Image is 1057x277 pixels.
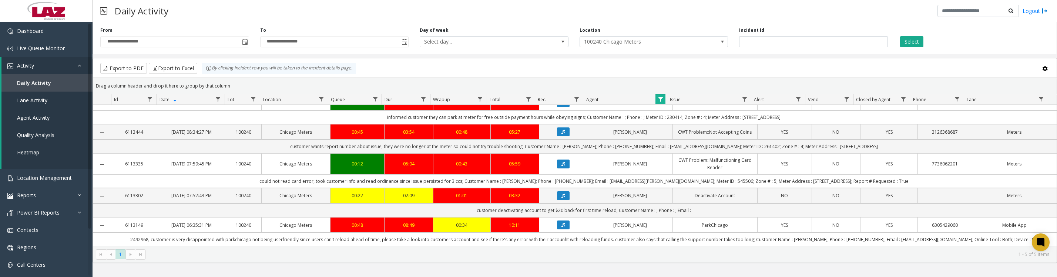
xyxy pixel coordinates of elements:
[739,94,749,104] a: Issue Filter Menu
[438,192,486,199] div: 01:01
[7,193,13,199] img: 'icon'
[420,27,449,34] label: Day of week
[17,226,38,233] span: Contacts
[335,160,380,167] a: 00:12
[162,160,221,167] a: [DATE] 07:59:45 PM
[438,129,486,136] div: 00:48
[316,94,326,104] a: Location Filter Menu
[865,129,913,136] a: YES
[213,94,223,104] a: Date Filter Menu
[17,131,54,138] span: Quality Analysis
[389,222,429,229] a: 08:49
[1,109,93,126] a: Agent Activity
[266,192,326,199] a: Chicago Meters
[586,96,598,103] span: Agent
[1,92,93,109] a: Lane Activity
[111,2,172,20] h3: Daily Activity
[977,160,1052,167] a: Meters
[17,27,44,34] span: Dashboard
[231,222,257,229] a: 100240
[111,110,1057,124] td: informed customer they can park at meter for free outside payment hours while obeying signs; Cust...
[160,96,170,103] span: Date
[116,192,153,199] a: 6113302
[762,192,807,199] a: NO
[335,222,380,229] div: 00:48
[162,129,221,136] a: [DATE] 08:34:27 PM
[1,126,93,144] a: Quality Analysis
[145,94,155,104] a: Id Filter Menu
[389,192,429,199] a: 02:09
[438,222,486,229] a: 00:34
[100,27,113,34] label: From
[808,96,819,103] span: Vend
[898,94,908,104] a: Closed by Agent Filter Menu
[677,222,753,229] a: ParkChicago
[495,222,535,229] a: 10:11
[816,160,856,167] a: NO
[17,149,39,156] span: Heatmap
[754,96,764,103] span: Alert
[495,129,535,136] div: 05:27
[816,192,856,199] a: NO
[162,222,221,229] a: [DATE] 06:35:31 PM
[571,94,581,104] a: Rec. Filter Menu
[913,96,926,103] span: Phone
[17,244,36,251] span: Regions
[490,96,500,103] span: Total
[93,161,111,167] a: Collapse Details
[418,94,428,104] a: Dur Filter Menu
[263,96,281,103] span: Location
[593,222,668,229] a: [PERSON_NAME]
[977,192,1052,199] a: Meters
[17,114,50,121] span: Agent Activity
[593,160,668,167] a: [PERSON_NAME]
[495,192,535,199] a: 03:32
[433,96,450,103] span: Wrapup
[739,27,764,34] label: Incident Id
[150,251,1049,257] kendo-pager-info: 1 - 5 of 5 items
[162,192,221,199] a: [DATE] 07:52:43 PM
[886,161,893,167] span: YES
[886,192,893,199] span: YES
[111,140,1057,153] td: customer wants report number about issue, they were no longer at the meter so could not try troub...
[231,192,257,199] a: 100240
[100,63,147,74] button: Export to PDF
[677,157,753,171] a: CWT Problem::Malfunctioning Card Reader
[335,129,380,136] div: 00:45
[389,129,429,136] a: 03:54
[385,96,392,103] span: Dur
[1042,7,1048,15] img: logout
[1023,7,1048,15] a: Logout
[475,94,485,104] a: Wrapup Filter Menu
[241,37,249,47] span: Toggle popup
[206,65,212,71] img: infoIcon.svg
[115,249,125,259] span: Page 1
[593,192,668,199] a: [PERSON_NAME]
[389,160,429,167] a: 05:04
[832,222,839,228] span: NO
[886,129,893,135] span: YES
[7,245,13,251] img: 'icon'
[420,37,538,47] span: Select day...
[580,37,698,47] span: 100240 Chicago Meters
[977,129,1052,136] a: Meters
[762,160,807,167] a: YES
[331,96,345,103] span: Queue
[1,57,93,74] a: Activity
[670,96,681,103] span: Issue
[93,193,111,199] a: Collapse Details
[793,94,803,104] a: Alert Filter Menu
[832,161,839,167] span: NO
[116,129,153,136] a: 6113444
[370,94,380,104] a: Queue Filter Menu
[967,96,977,103] span: Lane
[495,160,535,167] div: 05:59
[7,228,13,233] img: 'icon'
[93,79,1057,92] div: Drag a column header and drop it here to group by that column
[266,222,326,229] a: Chicago Meters
[538,96,546,103] span: Rec.
[111,233,1057,246] td: 2492968, customer is very disappointed with parkchicago not being userfriendly since users can't ...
